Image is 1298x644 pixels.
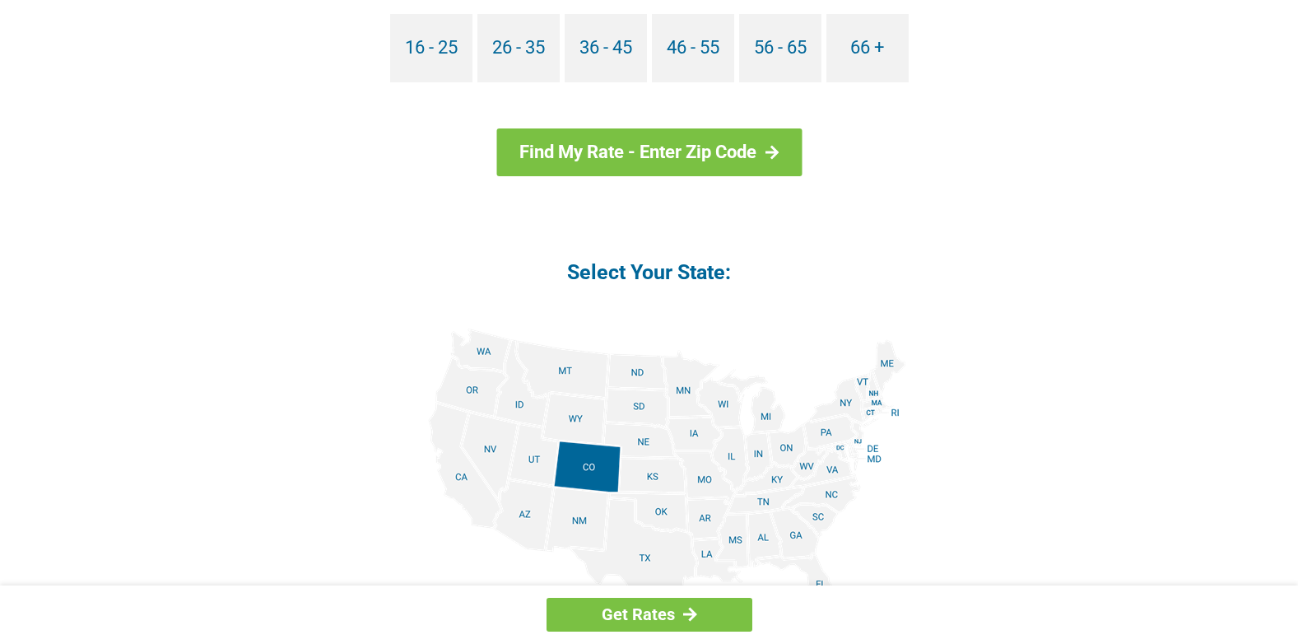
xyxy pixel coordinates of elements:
a: 16 - 25 [390,14,472,82]
a: Get Rates [547,598,752,632]
h4: Select Your State: [254,259,1044,286]
a: 46 - 55 [652,14,734,82]
a: 66 + [826,14,909,82]
a: 26 - 35 [477,14,560,82]
a: 36 - 45 [565,14,647,82]
a: Find My Rate - Enter Zip Code [496,128,802,176]
a: 56 - 65 [739,14,821,82]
